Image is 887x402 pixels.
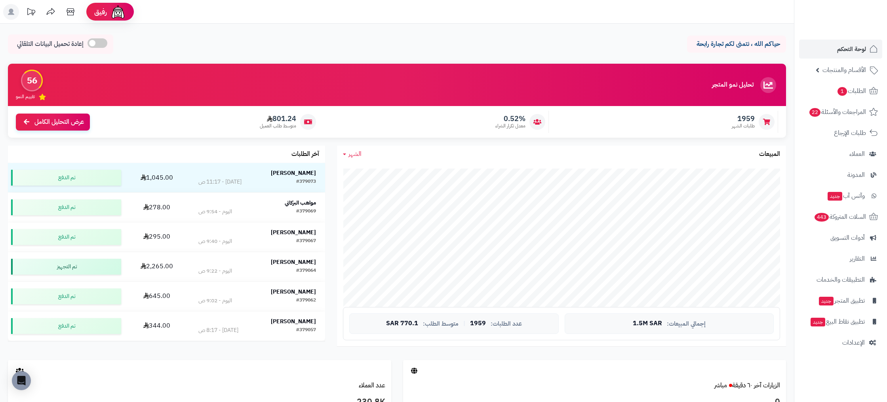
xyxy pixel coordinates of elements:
[732,114,755,123] span: 1959
[17,40,84,49] span: إعادة تحميل البيانات التلقائي
[799,40,882,59] a: لوحة التحكم
[822,64,866,76] span: الأقسام والمنتجات
[296,297,316,305] div: #379062
[291,151,319,158] h3: آخر الطلبات
[124,222,189,252] td: 295.00
[296,237,316,245] div: #379067
[799,82,882,100] a: الطلبات1
[799,207,882,226] a: السلات المتروكة443
[296,208,316,216] div: #379069
[799,123,882,142] a: طلبات الإرجاع
[814,211,866,222] span: السلات المتروكة
[837,85,866,97] span: الطلبات
[799,312,882,331] a: تطبيق نقاط البيعجديد
[198,178,242,186] div: [DATE] - 11:17 ص
[16,114,90,131] a: عرض التحليل الكامل
[495,123,525,129] span: معدل تكرار الشراء
[799,228,882,247] a: أدوات التسويق
[21,4,41,22] a: تحديثات المنصة
[296,267,316,275] div: #379064
[495,114,525,123] span: 0.52%
[491,320,522,327] span: عدد الطلبات:
[348,149,362,159] span: الشهر
[11,259,121,275] div: تم التجهيز
[759,151,780,158] h3: المبيعات
[799,165,882,184] a: المدونة
[260,114,296,123] span: 801.24
[732,123,755,129] span: طلبات الشهر
[811,318,825,326] span: جديد
[271,169,316,177] strong: [PERSON_NAME]
[198,237,232,245] div: اليوم - 9:40 ص
[693,40,780,49] p: حياكم الله ، نتمنى لكم تجارة رابحة
[830,232,865,243] span: أدوات التسويق
[359,381,385,390] a: عدد العملاء
[423,320,459,327] span: متوسط الطلب:
[799,249,882,268] a: التقارير
[124,252,189,281] td: 2,265.00
[386,320,418,327] span: 770.1 SAR
[809,106,866,118] span: المراجعات والأسئلة
[271,258,316,266] strong: [PERSON_NAME]
[799,186,882,205] a: وآتس آبجديد
[124,282,189,311] td: 645.00
[343,150,362,159] a: الشهر
[799,144,882,163] a: العملاء
[815,213,829,222] span: 443
[667,320,706,327] span: إجمالي المبيعات:
[11,229,121,245] div: تم الدفع
[271,317,316,326] strong: [PERSON_NAME]
[11,199,121,215] div: تم الدفع
[714,381,780,390] a: الزيارات آخر ٦٠ دقيقةمباشر
[11,288,121,304] div: تم الدفع
[633,320,662,327] span: 1.5M SAR
[198,267,232,275] div: اليوم - 9:22 ص
[834,127,866,138] span: طلبات الإرجاع
[837,44,866,55] span: لوحة التحكم
[799,270,882,289] a: التطبيقات والخدمات
[819,297,834,305] span: جديد
[12,371,31,390] div: Open Intercom Messenger
[110,4,126,20] img: ai-face.png
[34,118,84,127] span: عرض التحليل الكامل
[838,87,847,96] span: 1
[817,274,865,285] span: التطبيقات والخدمات
[124,311,189,341] td: 344.00
[849,148,865,159] span: العملاء
[124,163,189,192] td: 1,045.00
[198,297,232,305] div: اليوم - 9:02 ص
[463,320,465,326] span: |
[850,253,865,264] span: التقارير
[271,228,316,237] strong: [PERSON_NAME]
[809,108,820,117] span: 22
[810,316,865,327] span: تطبيق نقاط البيع
[198,208,232,216] div: اليوم - 9:54 ص
[828,192,842,201] span: جديد
[818,295,865,306] span: تطبيق المتجر
[714,381,727,390] small: مباشر
[799,333,882,352] a: الإعدادات
[470,320,486,327] span: 1959
[11,170,121,186] div: تم الدفع
[198,326,238,334] div: [DATE] - 8:17 ص
[16,93,35,100] span: تقييم النمو
[260,123,296,129] span: متوسط طلب العميل
[94,7,107,17] span: رفيق
[712,82,754,89] h3: تحليل نمو المتجر
[827,190,865,201] span: وآتس آب
[285,199,316,207] strong: مواهب البركاتي
[799,102,882,121] a: المراجعات والأسئلة22
[842,337,865,348] span: الإعدادات
[11,318,121,334] div: تم الدفع
[296,178,316,186] div: #379073
[271,288,316,296] strong: [PERSON_NAME]
[799,291,882,310] a: تطبيق المتجرجديد
[124,193,189,222] td: 278.00
[296,326,316,334] div: #379057
[847,169,865,180] span: المدونة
